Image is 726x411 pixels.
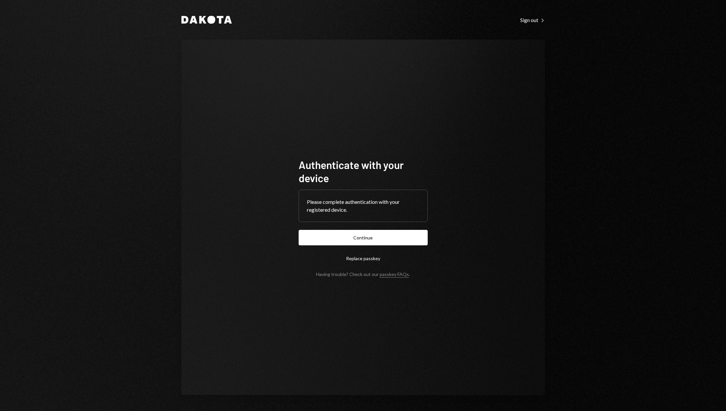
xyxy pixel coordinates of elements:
a: passkey FAQs [380,271,409,278]
div: Please complete authentication with your registered device. [307,198,419,214]
a: Sign out [520,16,545,23]
div: Having trouble? Check out our . [316,271,410,277]
button: Replace passkey [299,251,428,266]
div: Sign out [520,17,545,23]
button: Continue [299,230,428,245]
h1: Authenticate with your device [299,158,428,184]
